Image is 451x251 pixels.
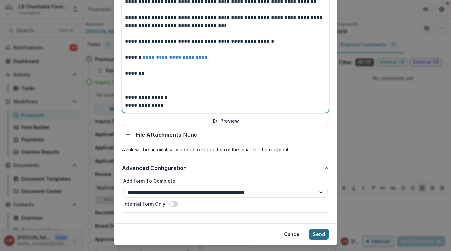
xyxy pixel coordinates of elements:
button: Send [309,229,329,240]
p: None [136,131,197,139]
label: Internal Form Only [123,200,165,207]
button: Cancel [280,229,305,240]
span: Advanced Configuration [122,164,324,172]
button: Add attachment [123,129,133,140]
button: Advanced Configuration [122,161,329,175]
div: Advanced Configuration [122,175,329,212]
button: Preview [122,116,329,126]
label: Add Form To Complete [123,177,328,184]
strong: File Attachments: [136,131,183,138]
p: A link will be automatically added to the bottom of the email for the recipient [122,146,329,153]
